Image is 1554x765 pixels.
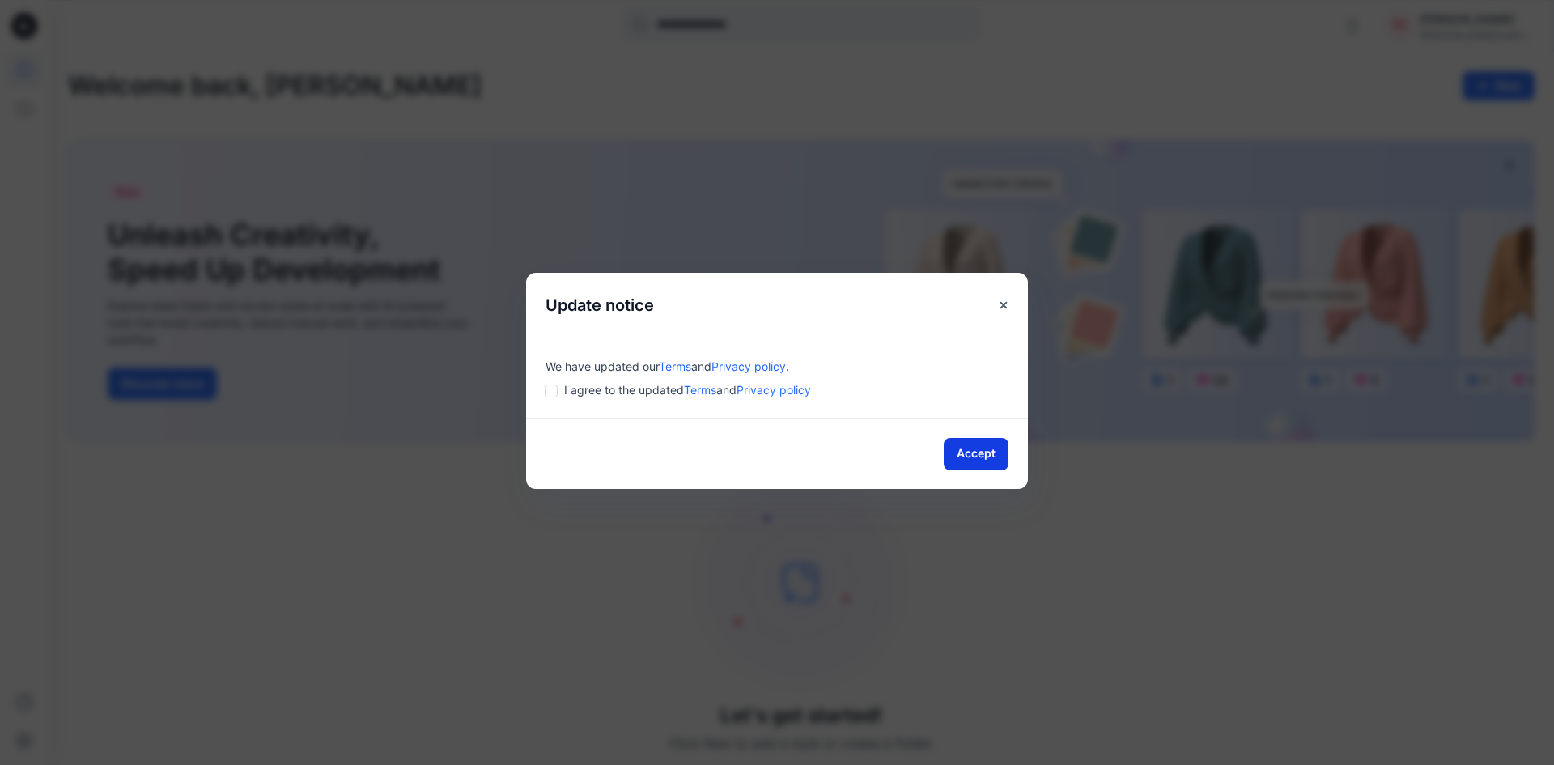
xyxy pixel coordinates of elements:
[944,438,1008,470] button: Accept
[711,359,786,373] a: Privacy policy
[716,383,737,397] span: and
[684,383,716,397] a: Terms
[564,381,811,398] span: I agree to the updated
[989,291,1018,320] button: Close
[737,383,811,397] a: Privacy policy
[546,358,1008,375] div: We have updated our .
[659,359,691,373] a: Terms
[691,359,711,373] span: and
[526,273,673,338] h5: Update notice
